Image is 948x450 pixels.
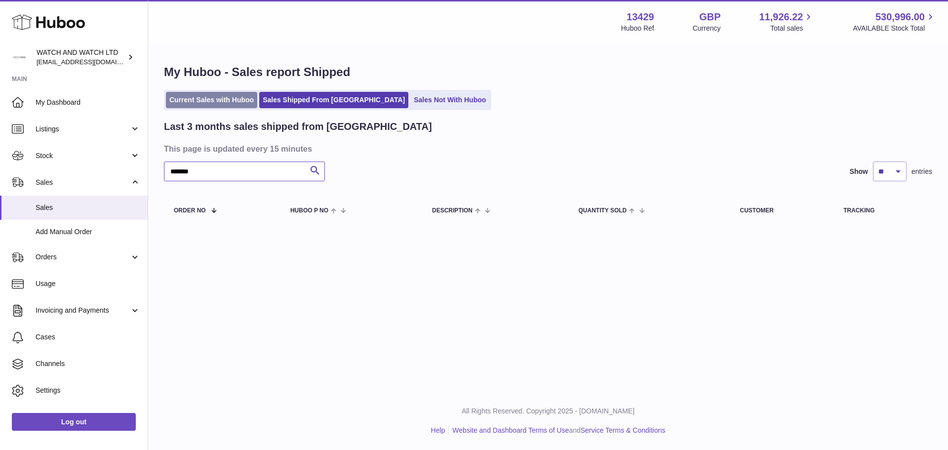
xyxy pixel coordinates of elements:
span: Add Manual Order [36,227,140,237]
strong: 13429 [627,10,654,24]
a: Log out [12,413,136,431]
span: My Dashboard [36,98,140,107]
div: Tracking [843,207,922,214]
span: Stock [36,151,130,161]
div: Currency [693,24,721,33]
span: 530,996.00 [875,10,925,24]
li: and [449,426,665,435]
p: All Rights Reserved. Copyright 2025 - [DOMAIN_NAME] [156,407,940,416]
a: Current Sales with Huboo [166,92,257,108]
span: Sales [36,178,130,187]
h1: My Huboo - Sales report Shipped [164,64,932,80]
span: Orders [36,252,130,262]
span: Listings [36,124,130,134]
a: Help [431,426,445,434]
span: 11,926.22 [759,10,803,24]
a: Service Terms & Conditions [581,426,666,434]
div: Huboo Ref [621,24,654,33]
span: Cases [36,332,140,342]
div: WATCH AND WATCH LTD [37,48,125,67]
span: Invoicing and Payments [36,306,130,315]
img: internalAdmin-13429@internal.huboo.com [12,50,27,65]
span: Order No [174,207,206,214]
a: 530,996.00 AVAILABLE Stock Total [853,10,936,33]
span: Total sales [770,24,814,33]
span: Sales [36,203,140,212]
h3: This page is updated every 15 minutes [164,143,930,154]
a: Sales Shipped From [GEOGRAPHIC_DATA] [259,92,408,108]
span: Description [432,207,473,214]
span: [EMAIL_ADDRESS][DOMAIN_NAME] [37,58,145,66]
span: AVAILABLE Stock Total [853,24,936,33]
label: Show [850,167,868,176]
h2: Last 3 months sales shipped from [GEOGRAPHIC_DATA] [164,120,432,133]
span: Channels [36,359,140,368]
span: Settings [36,386,140,395]
strong: GBP [699,10,720,24]
a: Sales Not With Huboo [410,92,489,108]
span: Usage [36,279,140,288]
span: entries [911,167,932,176]
span: Quantity Sold [578,207,627,214]
a: 11,926.22 Total sales [759,10,814,33]
div: Customer [740,207,824,214]
span: Huboo P no [290,207,328,214]
a: Website and Dashboard Terms of Use [452,426,569,434]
